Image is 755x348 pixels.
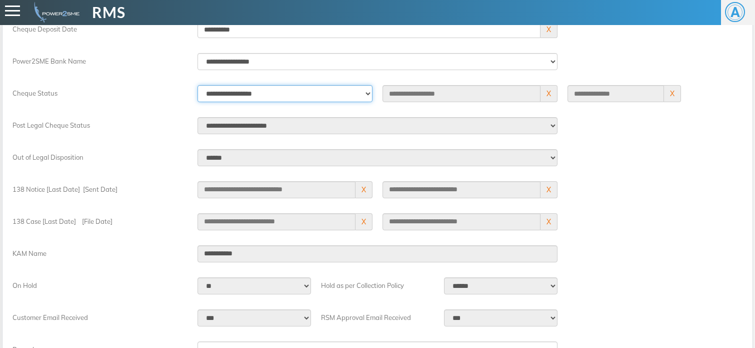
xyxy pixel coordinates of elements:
label: On Hold [7,277,192,290]
label: RSM Approval Email Received [316,309,439,322]
span: RMS [92,2,125,23]
label: Hold as per Collection Policy [316,277,439,290]
label: 138 Case [Last Date] [File Date] [7,213,192,226]
label: Post Legal Cheque Status [7,117,192,130]
label: 138 Notice [Last Date] [Sent Date] [7,181,192,194]
label: Customer Email Received [7,309,192,322]
label: Cheque Status [7,85,192,98]
a: X [546,185,551,194]
a: X [361,217,366,226]
label: Out of Legal Disposition [7,149,192,162]
a: X [546,25,551,34]
a: X [546,89,551,98]
label: Cheque Deposit Date [7,21,192,34]
img: admin [30,2,79,23]
label: Power2SME Bank Name [7,53,192,66]
label: KAM Name [7,245,192,258]
a: X [670,89,674,98]
a: X [546,217,551,226]
span: A [725,2,745,22]
a: X [361,185,366,194]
